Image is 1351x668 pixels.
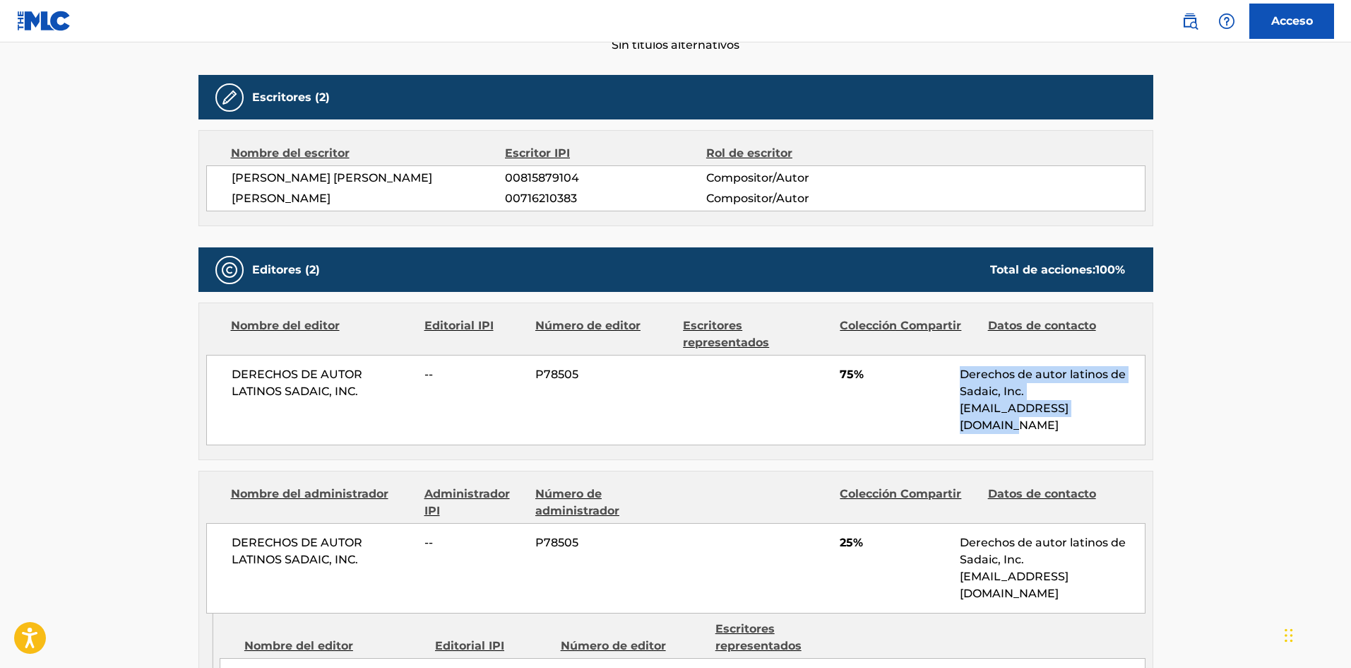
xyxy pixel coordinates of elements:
[1285,614,1293,657] div: Arrastrar
[535,487,619,517] font: Número de administrador
[424,536,433,549] font: --
[231,487,388,500] font: Nombre del administrador
[505,146,570,160] font: Escritor IPI
[1213,7,1241,35] div: Ayuda
[221,89,238,106] img: Escritores
[840,368,864,381] font: 75%
[232,171,432,184] font: [PERSON_NAME] [PERSON_NAME]
[424,487,510,517] font: Administrador IPI
[1182,13,1198,30] img: buscar
[231,146,350,160] font: Nombre del escritor
[232,536,362,566] font: DERECHOS DE AUTOR LATINOS SADAIC, INC.
[960,570,1069,600] font: [EMAIL_ADDRESS][DOMAIN_NAME]
[244,639,353,652] font: Nombre del editor
[221,262,238,279] img: Editores
[706,146,792,160] font: Rol de escritor
[840,487,961,500] font: Colección Compartir
[535,536,578,549] font: P78505
[252,90,311,104] font: Escritores
[505,192,577,205] font: 00716210383
[1271,14,1313,28] font: Acceso
[683,319,769,349] font: Escritores representados
[1249,4,1334,39] a: Acceso
[561,639,666,652] font: Número de editor
[17,11,71,31] img: Logotipo del MLC
[232,368,362,398] font: DERECHOS DE AUTOR LATINOS SADAIC, INC.
[252,263,302,276] font: Editores
[1176,7,1204,35] a: Búsqueda pública
[990,263,1095,276] font: Total de acciones:
[960,402,1069,432] font: [EMAIL_ADDRESS][DOMAIN_NAME]
[1218,13,1235,30] img: ayuda
[1095,263,1115,276] font: 100
[840,536,863,549] font: 25%
[715,622,802,652] font: Escritores representados
[840,319,961,332] font: Colección Compartir
[988,487,1096,500] font: Datos de contacto
[960,368,1126,398] font: Derechos de autor latinos de Sadaic, Inc.
[424,319,494,332] font: Editorial IPI
[232,192,331,205] font: [PERSON_NAME]
[535,319,641,332] font: Número de editor
[505,171,579,184] font: 00815879104
[706,171,809,184] font: Compositor/Autor
[1115,263,1125,276] font: %
[424,368,433,381] font: --
[988,319,1096,332] font: Datos de contacto
[960,536,1126,566] font: Derechos de autor latinos de Sadaic, Inc.
[305,263,320,276] font: (2)
[706,192,809,205] font: Compositor/Autor
[231,319,340,332] font: Nombre del editor
[315,90,330,104] font: (2)
[612,38,739,52] font: Sin títulos alternativos
[435,639,504,652] font: Editorial IPI
[1280,600,1351,668] iframe: Widget de chat
[535,368,578,381] font: P78505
